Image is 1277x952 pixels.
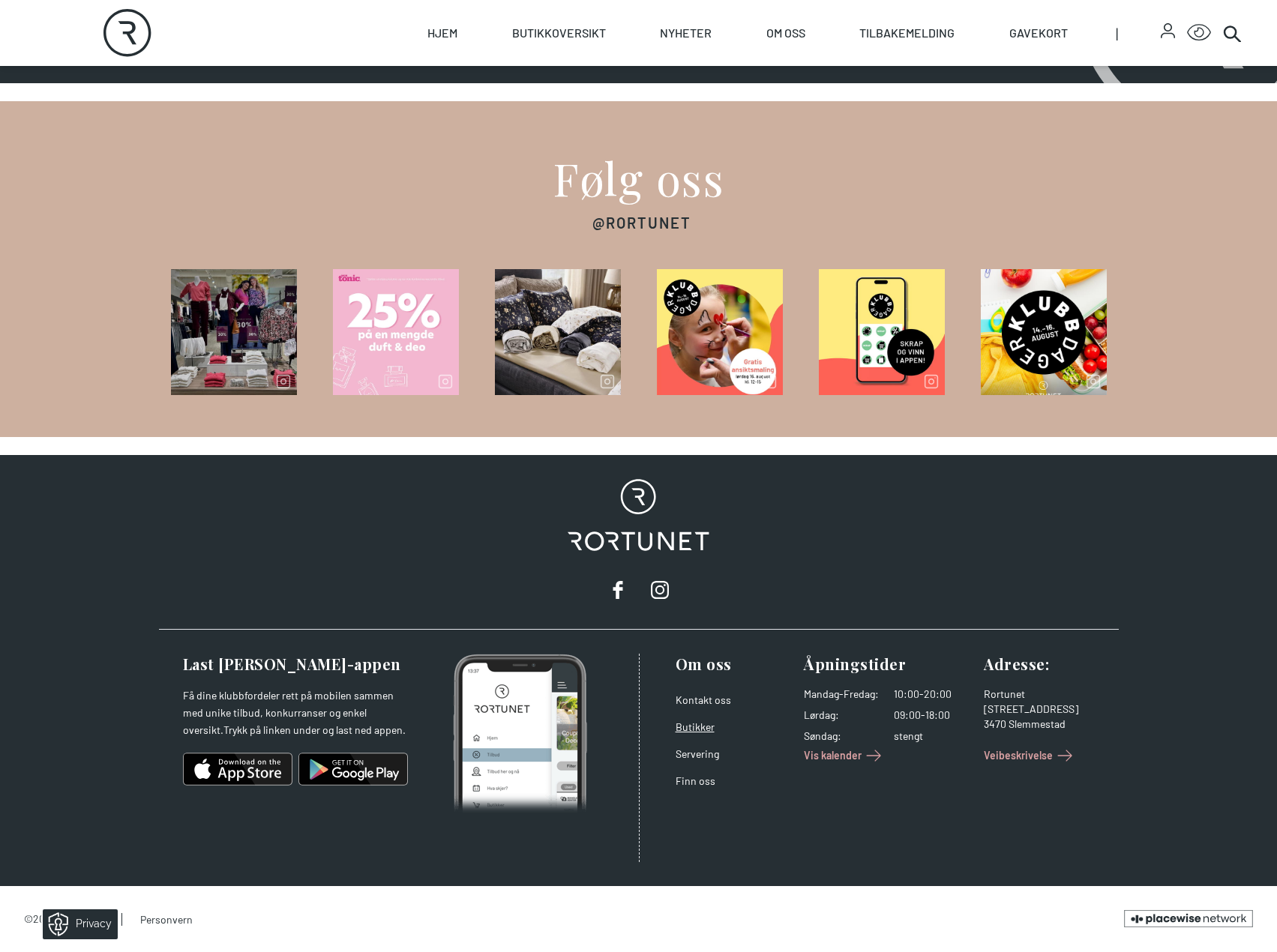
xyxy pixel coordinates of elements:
[676,720,715,733] a: Butikker
[984,702,1101,717] div: [STREET_ADDRESS]
[984,717,1006,730] span: 3470
[804,747,862,763] span: Vis kalender
[894,708,972,723] dd: 09:00-18:00
[676,693,731,706] a: Kontakt oss
[121,913,193,926] a: Personvern
[553,155,724,200] h2: Følg oss
[984,687,1101,702] div: Rortunet
[1187,21,1211,45] button: Open Accessibility Menu
[804,729,879,744] dt: Søndag :
[804,744,886,768] a: Vis kalender
[603,575,633,605] a: facebook
[804,687,879,702] dt: Mandag - Fredag :
[298,751,408,787] img: android
[984,654,1101,675] h3: Adresse :
[15,904,137,945] iframe: Manage Preferences
[1009,717,1066,730] span: Slemmestad
[183,654,408,675] h3: Last [PERSON_NAME]-appen
[894,729,972,744] dd: stengt
[984,747,1053,763] span: Veibeskrivelse
[592,212,691,233] h3: @Rortunet
[804,708,879,723] dt: Lørdag :
[676,747,719,760] a: Servering
[645,575,675,605] a: instagram
[183,751,292,787] img: ios
[1124,910,1253,927] a: Brought to you by the Placewise Network
[804,654,972,675] h3: Åpningstider
[676,654,793,675] h3: Om oss
[676,774,715,787] a: Finn oss
[894,687,972,702] dd: 10:00-20:00
[453,654,587,814] img: Photo of mobile app home screen
[984,744,1077,768] a: Veibeskrivelse
[183,687,408,739] p: Få dine klubbfordeler rett på mobilen sammen med unike tilbud, konkurranser og enkel oversikt.Try...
